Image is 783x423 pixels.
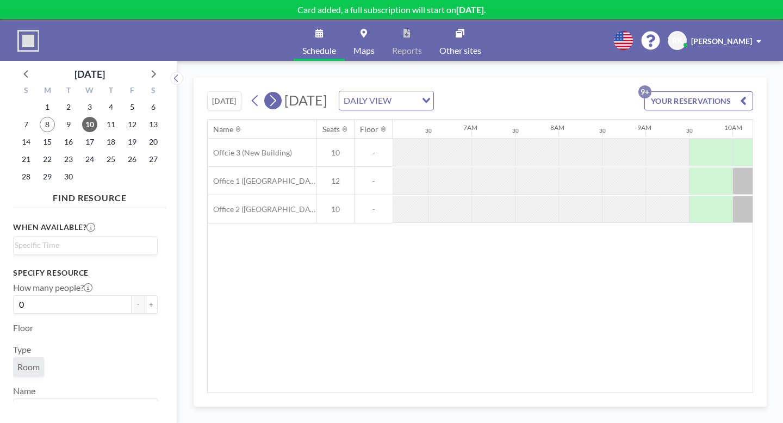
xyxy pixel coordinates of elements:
h4: FIND RESOURCE [13,188,166,203]
div: S [16,84,37,98]
span: Wednesday, September 24, 2025 [82,152,97,167]
span: - [355,176,393,186]
span: Sunday, September 21, 2025 [18,152,34,167]
div: Name [213,125,233,134]
div: 7AM [463,123,477,132]
span: Thursday, September 11, 2025 [103,117,119,132]
label: How many people? [13,282,92,293]
span: - [355,204,393,214]
div: Search for option [339,91,433,110]
div: 8AM [550,123,564,132]
div: W [79,84,101,98]
div: 30 [599,127,606,134]
div: Floor [360,125,378,134]
span: [DATE] [284,92,327,108]
input: Search for option [15,239,151,251]
div: Seats [322,125,340,134]
label: Floor [13,322,33,333]
span: Monday, September 29, 2025 [40,169,55,184]
span: Thursday, September 4, 2025 [103,99,119,115]
span: Offcie 3 (New Building) [208,148,292,158]
span: Saturday, September 27, 2025 [146,152,161,167]
span: Tuesday, September 30, 2025 [61,169,76,184]
span: RK [672,36,682,46]
span: Monday, September 22, 2025 [40,152,55,167]
span: Friday, September 12, 2025 [125,117,140,132]
span: Tuesday, September 9, 2025 [61,117,76,132]
span: Saturday, September 13, 2025 [146,117,161,132]
span: Wednesday, September 10, 2025 [82,117,97,132]
span: Wednesday, September 3, 2025 [82,99,97,115]
span: Monday, September 8, 2025 [40,117,55,132]
span: Room [17,362,40,372]
a: Other sites [431,20,490,61]
div: 10AM [724,123,742,132]
button: [DATE] [207,91,241,110]
h3: Specify resource [13,268,158,278]
span: Saturday, September 6, 2025 [146,99,161,115]
div: T [100,84,121,98]
label: Type [13,344,31,355]
span: Wednesday, September 17, 2025 [82,134,97,150]
span: Monday, September 1, 2025 [40,99,55,115]
a: Schedule [294,20,345,61]
span: Maps [353,46,375,55]
div: [DATE] [74,66,105,82]
div: 30 [425,127,432,134]
p: 9+ [638,85,651,98]
div: Search for option [14,399,157,418]
div: S [142,84,164,98]
span: Friday, September 19, 2025 [125,134,140,150]
span: DAILY VIEW [341,94,394,108]
span: 10 [317,148,354,158]
span: Friday, September 26, 2025 [125,152,140,167]
div: 9AM [637,123,651,132]
span: Schedule [302,46,336,55]
label: Name [13,385,35,396]
button: - [132,295,145,314]
div: 30 [512,127,519,134]
img: organization-logo [17,30,39,52]
b: [DATE] [456,4,484,15]
div: M [37,84,58,98]
a: Maps [345,20,383,61]
span: - [355,148,393,158]
span: Friday, September 5, 2025 [125,99,140,115]
button: + [145,295,158,314]
div: 30 [686,127,693,134]
span: 12 [317,176,354,186]
span: Sunday, September 14, 2025 [18,134,34,150]
span: Tuesday, September 2, 2025 [61,99,76,115]
span: Thursday, September 18, 2025 [103,134,119,150]
span: Reports [392,46,422,55]
span: Saturday, September 20, 2025 [146,134,161,150]
span: Tuesday, September 16, 2025 [61,134,76,150]
span: Thursday, September 25, 2025 [103,152,119,167]
input: Search for option [395,94,415,108]
input: Search for option [15,401,151,415]
a: Reports [383,20,431,61]
button: YOUR RESERVATIONS9+ [644,91,753,110]
div: F [121,84,142,98]
span: Sunday, September 28, 2025 [18,169,34,184]
span: Office 2 ([GEOGRAPHIC_DATA]) [208,204,316,214]
span: 10 [317,204,354,214]
span: Monday, September 15, 2025 [40,134,55,150]
span: Tuesday, September 23, 2025 [61,152,76,167]
span: Other sites [439,46,481,55]
span: [PERSON_NAME] [691,36,752,46]
span: Office 1 ([GEOGRAPHIC_DATA]) [208,176,316,186]
div: Search for option [14,237,157,253]
div: T [58,84,79,98]
span: Sunday, September 7, 2025 [18,117,34,132]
